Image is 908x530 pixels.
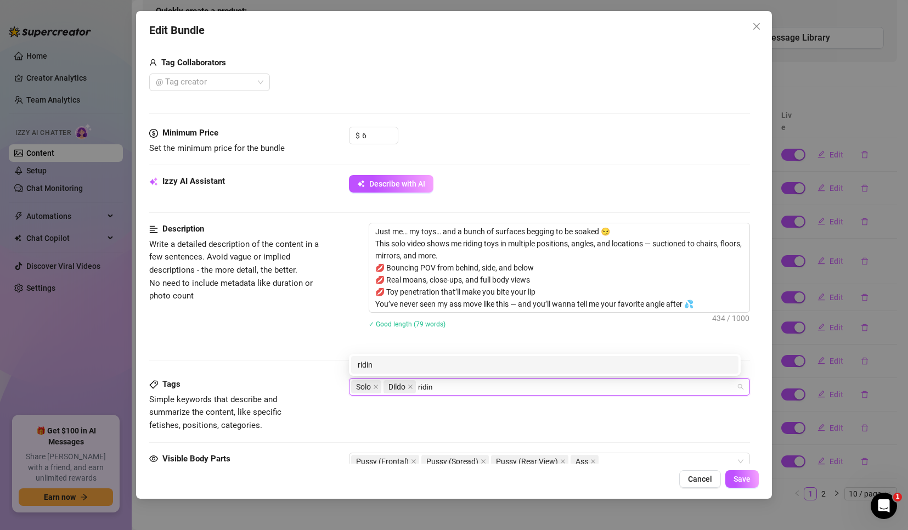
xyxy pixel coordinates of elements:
span: Edit Bundle [149,22,205,39]
iframe: Intercom live chat [871,493,897,519]
button: Close [748,18,765,35]
span: eye [149,454,158,463]
span: Pussy (Rear View) [491,455,568,468]
span: dollar [149,127,158,140]
span: close [408,384,413,390]
span: Describe with AI [369,179,425,188]
textarea: Just me… my toys… and a bunch of surfaces begging to be soaked 😏 This solo video shows me riding ... [369,223,749,312]
div: ridin [351,356,738,374]
span: Save [734,475,751,483]
span: Dildo [388,381,405,393]
strong: Description [162,224,204,234]
span: ✓ Good length (79 words) [369,320,445,328]
button: Save [725,470,759,488]
span: Pussy (Spread) [426,455,478,467]
div: ridin [358,359,732,371]
span: close [411,459,416,464]
span: user [149,57,157,70]
span: close [373,384,379,390]
span: Solo [351,380,381,393]
span: 1 [893,493,902,501]
span: Pussy (Frontal) [356,455,409,467]
span: close [590,459,596,464]
span: Pussy (Rear View) [496,455,558,467]
span: Close [748,22,765,31]
span: Pussy (Spread) [421,455,489,468]
span: close [752,22,761,31]
strong: Izzy AI Assistant [162,176,225,186]
span: Pussy (Frontal) [351,455,419,468]
span: Solo [356,381,371,393]
button: Describe with AI [349,175,433,193]
span: Write a detailed description of the content in a few sentences. Avoid vague or implied descriptio... [149,239,319,301]
strong: Minimum Price [162,128,218,138]
span: Dildo [383,380,416,393]
span: Ass [571,455,599,468]
strong: Visible Body Parts [162,454,230,464]
span: Simple keywords that describe and summarize the content, like specific fetishes, positions, categ... [149,394,281,430]
strong: Tags [162,379,181,389]
strong: Tag Collaborators [161,58,226,67]
span: Set the minimum price for the bundle [149,143,285,153]
span: Ass [576,455,588,467]
button: Cancel [679,470,721,488]
span: tag [149,380,158,389]
span: close [481,459,486,464]
span: close [560,459,566,464]
span: align-left [149,223,158,236]
span: Cancel [688,475,712,483]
